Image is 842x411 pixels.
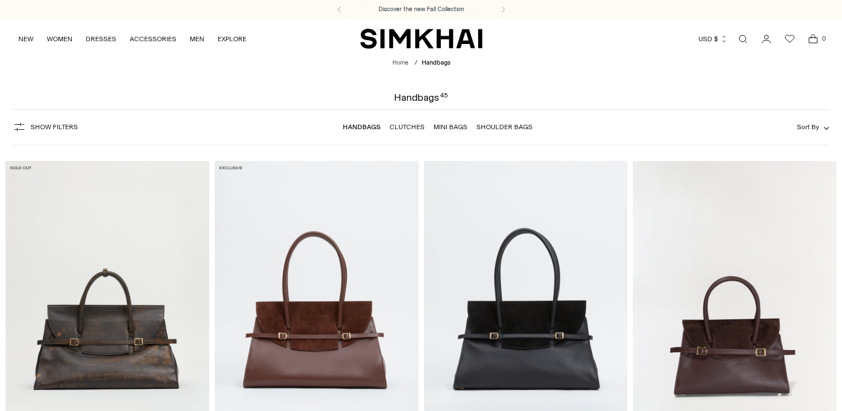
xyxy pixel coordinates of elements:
div: / [415,58,417,68]
a: Mini Bags [434,123,467,131]
a: DRESSES [86,27,116,51]
a: Wishlist [779,28,801,50]
a: Open cart modal [802,28,824,50]
span: Handbags [422,59,450,66]
a: MEN [190,27,204,51]
span: Sort By [797,123,819,131]
button: USD $ [698,27,728,51]
a: Home [392,59,408,66]
a: ACCESSORIES [130,27,176,51]
a: Handbags [343,123,381,131]
nav: Linked collections [343,115,533,139]
div: 45 [440,92,448,102]
button: Sort By [797,121,829,133]
a: EXPLORE [218,27,247,51]
a: WOMEN [47,27,72,51]
a: SIMKHAI [360,28,482,50]
a: Clutches [390,123,425,131]
a: NEW [18,27,33,51]
span: 0 [819,33,829,43]
h1: Handbags [394,92,448,102]
a: Open search modal [732,28,754,50]
span: Show Filters [31,123,78,131]
a: Go to the account page [755,28,777,50]
a: Shoulder Bags [476,123,533,131]
nav: breadcrumbs [392,58,450,68]
a: Discover the new Fall Collection [378,5,464,14]
button: Show Filters [13,118,78,136]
